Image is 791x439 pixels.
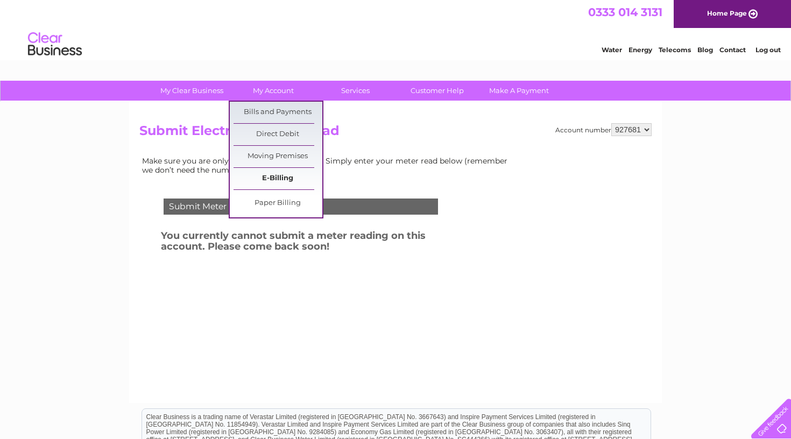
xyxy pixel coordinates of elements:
a: Paper Billing [234,193,322,214]
a: 0333 014 3131 [588,5,662,19]
a: Water [602,46,622,54]
img: logo.png [27,28,82,61]
a: Blog [697,46,713,54]
div: Clear Business is a trading name of Verastar Limited (registered in [GEOGRAPHIC_DATA] No. 3667643... [142,6,651,52]
a: Telecoms [659,46,691,54]
a: Log out [755,46,781,54]
a: E-Billing [234,168,322,189]
h3: You currently cannot submit a meter reading on this account. Please come back soon! [161,228,467,258]
a: My Account [229,81,318,101]
a: Energy [628,46,652,54]
td: Make sure you are only paying for what you use. Simply enter your meter read below (remember we d... [139,154,516,176]
a: Contact [719,46,746,54]
h2: Submit Electricity Meter Read [139,123,652,144]
a: Direct Debit [234,124,322,145]
a: Make A Payment [475,81,563,101]
a: Customer Help [393,81,482,101]
a: My Clear Business [147,81,236,101]
a: Moving Premises [234,146,322,167]
div: Submit Meter Read [164,199,438,215]
a: Bills and Payments [234,102,322,123]
a: Services [311,81,400,101]
div: Account number [555,123,652,136]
